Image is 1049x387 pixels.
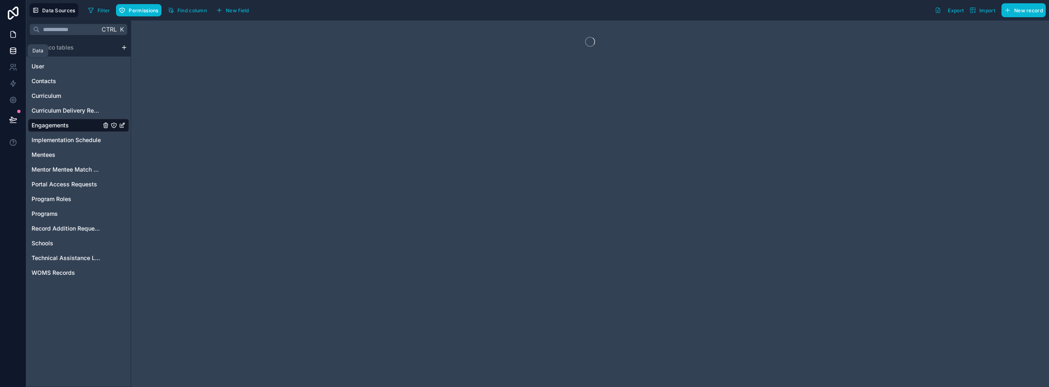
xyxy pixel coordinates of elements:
button: Data Sources [30,3,78,17]
button: Filter [85,4,113,16]
a: New record [998,3,1046,17]
span: Export [948,7,964,14]
button: New field [213,4,252,16]
span: New field [226,7,249,14]
span: Find column [177,7,207,14]
button: Find column [165,4,210,16]
button: Export [932,3,967,17]
button: New record [1001,3,1046,17]
span: Permissions [129,7,158,14]
span: Import [979,7,995,14]
span: Ctrl [101,24,118,34]
button: Import [967,3,998,17]
a: Permissions [116,4,164,16]
span: Filter [98,7,110,14]
span: New record [1014,7,1043,14]
div: Data [32,48,43,54]
button: Permissions [116,4,161,16]
span: Data Sources [42,7,75,14]
span: K [119,27,125,32]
